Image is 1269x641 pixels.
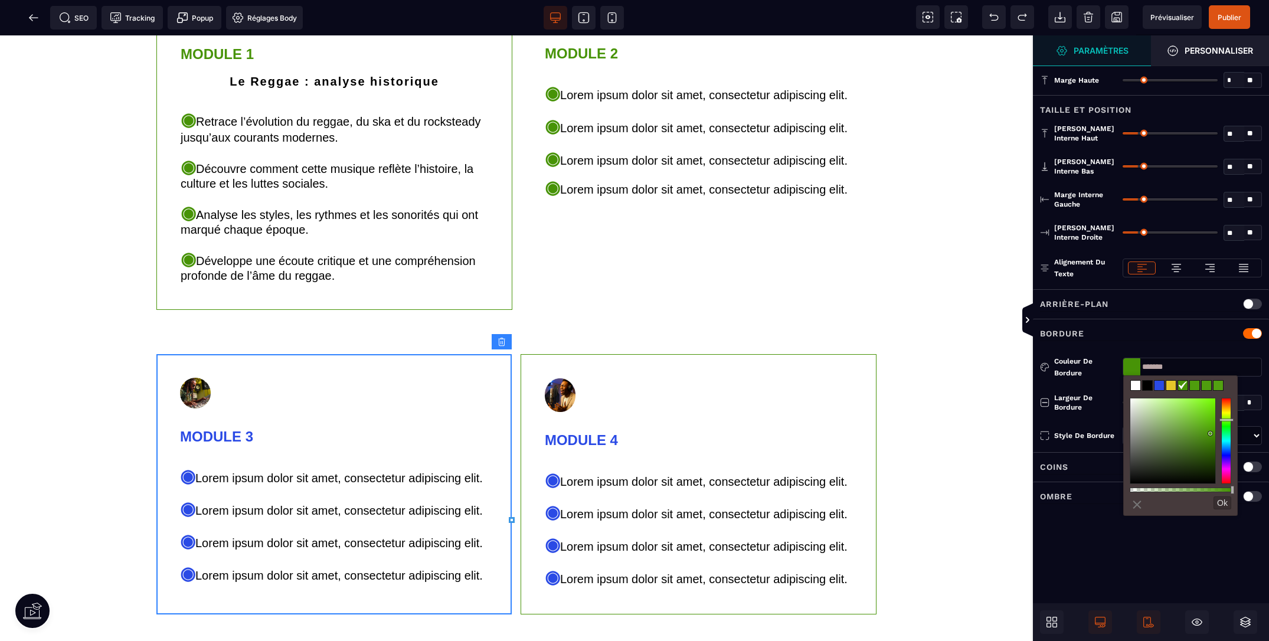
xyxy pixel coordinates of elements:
[1218,13,1241,22] span: Publier
[1154,380,1165,391] span: rgb(42, 74, 229)
[226,6,303,30] span: Favicon
[1054,157,1117,176] span: [PERSON_NAME] interne bas
[1213,380,1224,391] span: rgb(82, 161, 17)
[181,210,488,250] text: Développe une écoute critique et une compréhension profonde de l’âme du reggae.
[545,391,852,419] h2: MODULE 4
[1130,380,1141,391] span: rgb(255, 255, 255)
[1088,610,1112,634] span: Afficher le desktop
[180,387,488,416] h2: MODULE 3
[1234,610,1257,634] span: Ouvrir les calques
[545,48,560,67] span: ◉
[180,431,195,450] span: ◉
[1130,495,1144,514] a: ⨯
[168,6,221,30] span: Créer une alerte modale
[1040,460,1068,474] p: Coins
[181,168,196,187] span: ◉
[1054,430,1117,441] div: Style de bordure
[600,6,624,30] span: Voir mobile
[1209,5,1250,29] span: Enregistrer le contenu
[1054,355,1117,379] div: Couleur de bordure
[1189,380,1200,391] span: rgb(79, 157, 13)
[232,12,297,24] span: Réglages Body
[1137,610,1160,634] span: Afficher le mobile
[1054,393,1117,412] span: Largeur de bordure
[181,33,488,59] h2: Le Reggae : analyse historique
[1214,496,1231,509] button: Ok
[545,77,853,104] text: Lorem ipsum dolor sit amet, consectetur adipiscing elit.
[22,6,45,30] span: Retour
[181,118,488,158] text: Découvre comment cette musique reflète l’histoire, la culture et les luttes sociales.
[59,12,89,24] span: SEO
[545,496,852,522] text: Lorem ipsum dolor sit amet, consectetur adipiscing elit.
[545,467,560,486] span: ◉
[1150,13,1194,22] span: Prévisualiser
[1040,297,1108,311] p: Arrière-plan
[1201,380,1212,391] span: rgb(79, 157, 14)
[1185,610,1209,634] span: Masquer le bloc
[572,6,596,30] span: Voir tablette
[180,342,211,373] img: f9f788b938360e78b367a9e7331ea3f3_mix.png
[1077,5,1100,29] span: Nettoyage
[1105,5,1129,29] span: Enregistrer
[181,74,196,94] span: ◉
[944,5,968,29] span: Capture d'écran
[1040,326,1084,341] p: Bordure
[545,4,853,32] h2: MODULE 2
[1040,489,1072,503] p: Ombre
[545,81,560,100] span: ◉
[545,44,853,71] text: Lorem ipsum dolor sit amet, consectetur adipiscing elit.
[1040,610,1064,634] span: Ouvrir les blocs
[1178,380,1188,391] span: rgb(71, 147, 7)
[180,496,195,515] span: ◉
[1166,380,1176,391] span: rgb(229, 198, 42)
[180,427,488,454] text: Lorem ipsum dolor sit amet, consectetur adipiscing elit.
[110,12,155,24] span: Tracking
[1054,76,1099,85] span: Marge haute
[181,164,488,204] text: Analyse les styles, les rythmes et les sonorités qui ont marqué chaque époque.
[1048,5,1072,29] span: Importer
[545,142,560,162] span: ◉
[1033,35,1151,66] span: Ouvrir le gestionnaire de styles
[1142,380,1153,391] span: rgb(0, 0, 0)
[545,463,852,490] text: Lorem ipsum dolor sit amet, consectetur adipiscing elit.
[982,5,1006,29] span: Défaire
[1151,35,1269,66] span: Ouvrir le gestionnaire de styles
[545,113,560,133] span: ◉
[180,460,488,486] text: Lorem ipsum dolor sit amet, consectetur adipiscing elit.
[1033,303,1045,338] span: Afficher les vues
[545,142,853,164] text: Lorem ipsum dolor sit amet, consectetur adipiscing elit.
[544,6,567,30] span: Voir bureau
[181,71,488,112] text: Retrace l’évolution du reggae, du ska et du rocksteady jusqu’aux courants modernes.
[545,528,852,555] text: Lorem ipsum dolor sit amet, consectetur adipiscing elit.
[180,492,488,519] text: Lorem ipsum dolor sit amet, consectetur adipiscing elit.
[180,528,195,548] span: ◉
[181,214,196,233] span: ◉
[1054,190,1117,209] span: Marge interne gauche
[545,431,852,457] text: Lorem ipsum dolor sit amet, consectetur adipiscing elit.
[181,5,488,33] h2: MODULE 1
[545,499,560,519] span: ◉
[545,110,853,136] text: Lorem ipsum dolor sit amet, consectetur adipiscing elit.
[1040,256,1117,280] p: Alignement du texte
[181,122,196,141] span: ◉
[1054,223,1117,242] span: [PERSON_NAME] interne droite
[1033,95,1269,117] div: Taille et position
[1010,5,1034,29] span: Rétablir
[1054,124,1117,143] span: [PERSON_NAME] interne haut
[176,12,213,24] span: Popup
[916,5,940,29] span: Voir les composants
[1185,46,1253,55] strong: Personnaliser
[545,343,575,377] img: a09ee7a2dc979731046c95fbe0b7a302_tete_chanteur_rond.png
[1143,5,1202,29] span: Aperçu
[1074,46,1129,55] strong: Paramètres
[180,525,488,551] text: Lorem ipsum dolor sit amet, consectetur adipiscing elit.
[545,532,560,551] span: ◉
[180,463,195,483] span: ◉
[102,6,163,30] span: Code de suivi
[545,434,560,454] span: ◉
[50,6,97,30] span: Métadata SEO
